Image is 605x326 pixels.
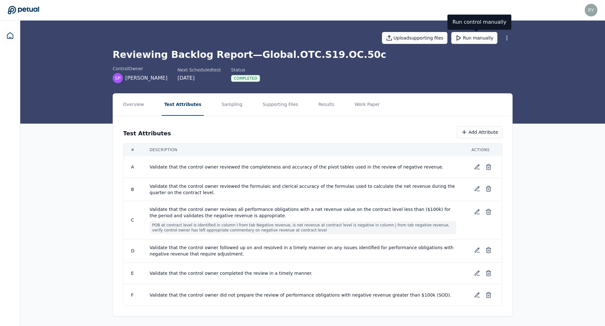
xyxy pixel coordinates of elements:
button: Test Attributes [162,94,204,116]
span: Validate that the control owner followed up on and resolved in a timely manner on any issues iden... [150,244,456,257]
div: [DATE] [178,74,221,82]
button: Sampling [219,94,245,116]
h3: Test Attributes [123,129,171,138]
button: Edit test attribute [471,244,483,256]
button: Delete test attribute [483,289,494,301]
th: # [123,144,142,156]
a: Dashboard [3,28,18,43]
button: Uploadsupporting files [382,32,448,44]
button: Add Attribute [457,126,502,138]
span: C [131,218,134,223]
span: Validate that the control owner reviews all performance obligations with a net revenue value on t... [150,206,456,219]
button: Delete test attribute [483,244,494,256]
th: Actions [464,144,502,156]
div: Next Scheduled test [178,67,221,73]
span: [PERSON_NAME] [125,74,167,82]
button: Delete test attribute [483,183,494,194]
div: control Owner [113,65,167,72]
button: Edit test attribute [471,183,483,194]
button: Supporting Files [260,94,301,116]
button: Overview [121,94,147,116]
button: Results [316,94,337,116]
button: Edit test attribute [471,268,483,279]
button: Delete test attribute [483,161,494,173]
button: Edit test attribute [471,161,483,173]
div: Run control manually [447,15,511,30]
button: Delete test attribute [483,268,494,279]
button: More Options [501,32,513,44]
button: Run manually [451,32,497,44]
span: SP [115,75,120,81]
span: A [131,164,134,169]
span: D [131,248,134,253]
span: E [131,271,134,276]
button: Edit test attribute [471,206,483,218]
button: Edit test attribute [471,289,483,301]
nav: Tabs [113,94,512,116]
button: Delete test attribute [483,206,494,218]
span: B [131,187,134,192]
a: Go to Dashboard [8,6,39,15]
span: Validate that the control owner reviewed the completeness and accuracy of the pivot tables used i... [150,164,456,170]
div: Status [231,67,260,73]
th: Description [142,144,464,156]
span: F [131,292,134,298]
span: Validate that the control owner reviewed the formulaic and clerical accuracy of the formulas used... [150,183,456,196]
img: ryan.li2@arm.com [585,4,597,16]
button: Work Paper [352,94,383,116]
span: POB at contract level is identified in column I from tab Negative revenue, is net revenue at cont... [150,221,456,234]
span: Validate that the control owner completed the review in a timely manner. [150,270,456,276]
div: Completed [231,75,260,82]
span: Validate that the control owner did not prepare the review of performance obligations with negati... [150,292,456,298]
h1: Reviewing Backlog Report — Global.OTC.S19.OC.50c [113,49,513,60]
